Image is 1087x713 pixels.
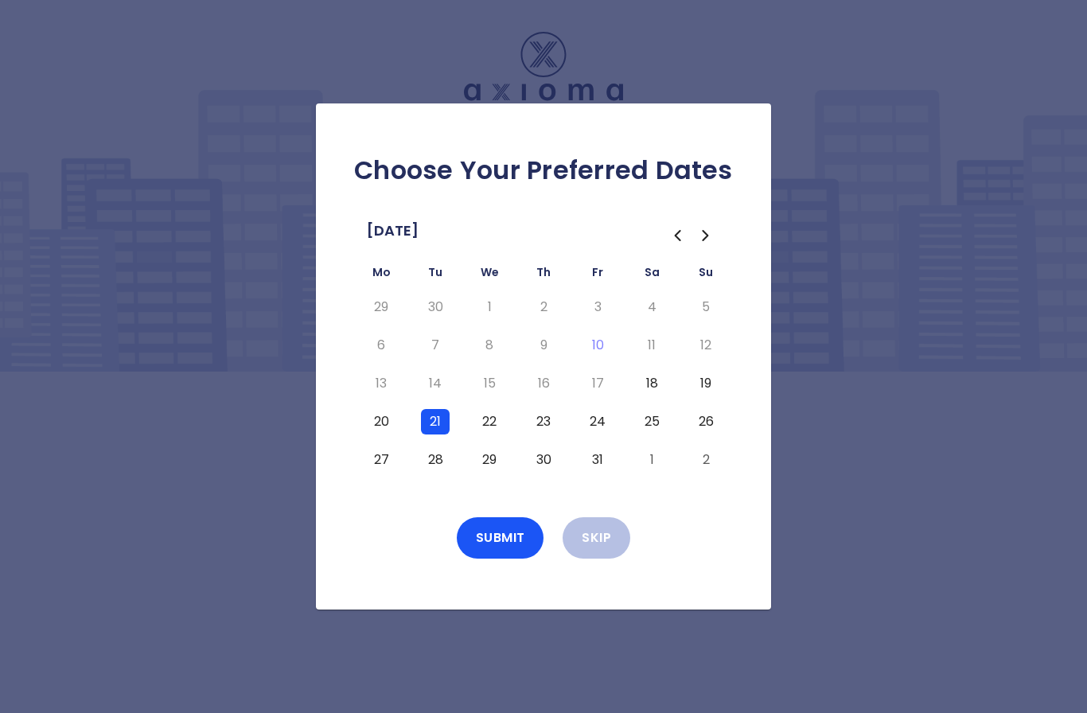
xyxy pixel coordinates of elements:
button: Monday, October 13th, 2025 [367,371,395,396]
h2: Choose Your Preferred Dates [341,154,746,186]
button: Thursday, October 9th, 2025 [529,333,558,358]
th: Sunday [679,263,733,288]
button: Monday, October 27th, 2025 [367,447,395,473]
button: Wednesday, October 8th, 2025 [475,333,504,358]
button: Monday, October 6th, 2025 [367,333,395,358]
button: Saturday, November 1st, 2025 [637,447,666,473]
button: Friday, October 3rd, 2025 [583,294,612,320]
th: Tuesday [408,263,462,288]
button: Friday, October 31st, 2025 [583,447,612,473]
button: Wednesday, October 29th, 2025 [475,447,504,473]
button: Friday, October 17th, 2025 [583,371,612,396]
button: Submit [457,517,544,559]
img: Logo [464,32,623,111]
button: Sunday, October 12th, 2025 [692,333,720,358]
button: Thursday, October 2nd, 2025 [529,294,558,320]
button: Sunday, October 26th, 2025 [692,409,720,434]
button: Thursday, October 30th, 2025 [529,447,558,473]
button: Saturday, October 18th, 2025 [637,371,666,396]
th: Thursday [516,263,571,288]
th: Wednesday [462,263,516,288]
span: [DATE] [367,218,419,244]
button: Go to the Next Month [692,221,720,250]
button: Today, Friday, October 10th, 2025 [583,333,612,358]
button: Saturday, October 4th, 2025 [637,294,666,320]
button: Sunday, November 2nd, 2025 [692,447,720,473]
button: Skip [563,517,630,559]
table: October 2025 [354,263,733,479]
th: Monday [354,263,408,288]
button: Monday, October 20th, 2025 [367,409,395,434]
button: Saturday, October 25th, 2025 [637,409,666,434]
button: Tuesday, September 30th, 2025 [421,294,450,320]
button: Wednesday, October 15th, 2025 [475,371,504,396]
th: Friday [571,263,625,288]
th: Saturday [625,263,679,288]
button: Tuesday, October 14th, 2025 [421,371,450,396]
button: Wednesday, October 1st, 2025 [475,294,504,320]
button: Saturday, October 11th, 2025 [637,333,666,358]
button: Tuesday, October 21st, 2025, selected [421,409,450,434]
button: Friday, October 24th, 2025 [583,409,612,434]
button: Sunday, October 19th, 2025 [692,371,720,396]
button: Go to the Previous Month [663,221,692,250]
button: Tuesday, October 28th, 2025 [421,447,450,473]
button: Wednesday, October 22nd, 2025 [475,409,504,434]
button: Thursday, October 16th, 2025 [529,371,558,396]
button: Tuesday, October 7th, 2025 [421,333,450,358]
button: Monday, September 29th, 2025 [367,294,395,320]
button: Sunday, October 5th, 2025 [692,294,720,320]
button: Thursday, October 23rd, 2025 [529,409,558,434]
